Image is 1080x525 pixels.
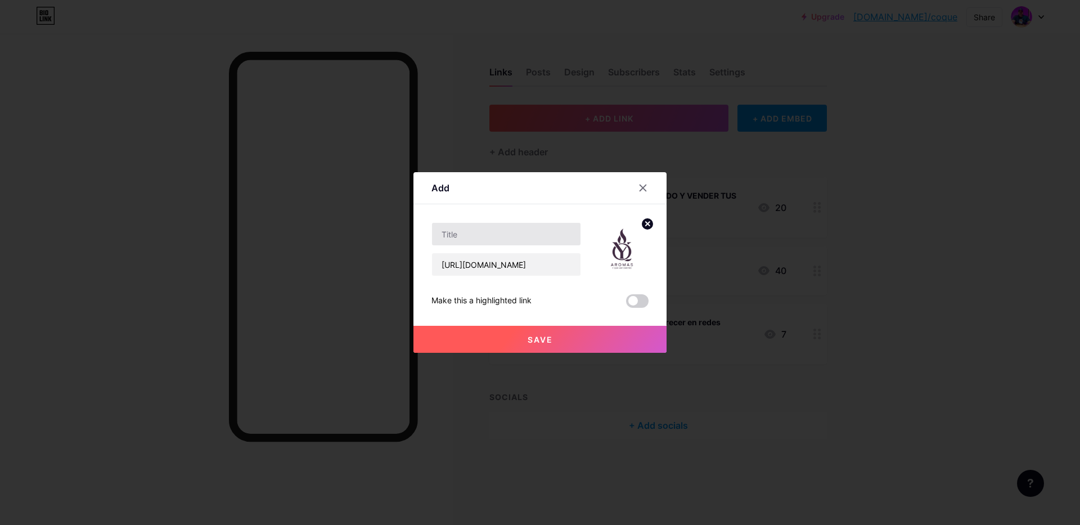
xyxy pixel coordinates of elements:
[413,326,667,353] button: Save
[431,181,449,195] div: Add
[432,253,580,276] input: URL
[528,335,553,344] span: Save
[595,222,649,276] img: link_thumbnail
[431,294,532,308] div: Make this a highlighted link
[432,223,580,245] input: Title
